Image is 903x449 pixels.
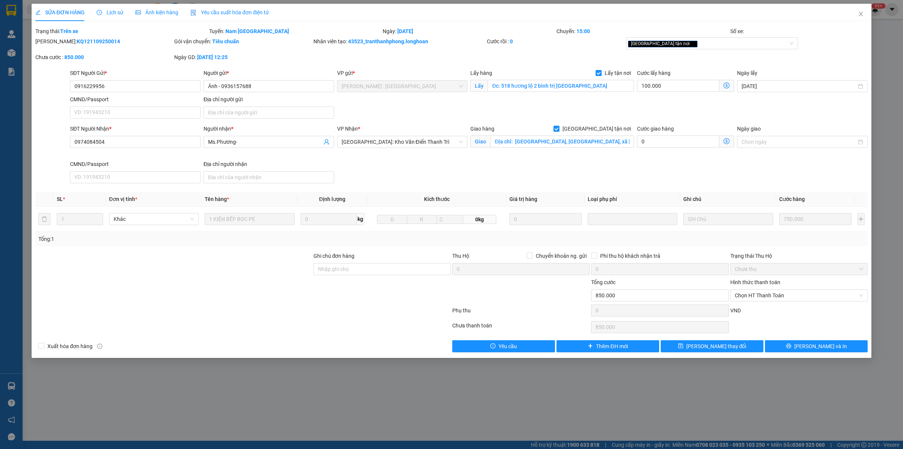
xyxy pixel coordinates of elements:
div: VP gửi [337,69,468,77]
input: Giao tận nơi [490,135,634,148]
div: Trạng thái Thu Hộ [730,252,868,260]
b: Tiêu chuẩn [212,38,239,44]
b: KQ121109250014 [77,38,120,44]
span: save [678,343,683,349]
span: [PERSON_NAME] thay đổi [686,342,746,350]
button: printer[PERSON_NAME] và In [765,340,868,352]
span: Yêu cầu [499,342,517,350]
div: Người nhận [204,125,334,133]
div: CMND/Passport [70,160,201,168]
label: Hình thức thanh toán [730,279,780,285]
span: user-add [324,139,330,145]
div: Gói vận chuyển: [174,37,312,46]
th: Ghi chú [680,192,776,207]
div: Chưa cước : [35,53,173,61]
span: Tổng cước [591,279,616,285]
span: dollar-circle [724,138,730,144]
span: Khác [114,213,194,225]
input: Địa chỉ của người nhận [204,171,334,183]
span: [GEOGRAPHIC_DATA] tận nơi [628,41,698,47]
span: [GEOGRAPHIC_DATA] tận nơi [559,125,634,133]
span: exclamation-circle [490,343,496,349]
span: [PERSON_NAME] và In [794,342,847,350]
span: SL [57,196,63,202]
input: Ghi Chú [683,213,773,225]
span: Đơn vị tính [109,196,137,202]
b: Trên xe [60,28,78,34]
span: SỬA ĐƠN HÀNG [35,9,85,15]
div: Địa chỉ người nhận [204,160,334,168]
span: Thu Hộ [452,253,469,259]
span: picture [135,10,141,15]
input: Cước giao hàng [637,135,719,148]
b: 850.000 [64,54,84,60]
input: Cước lấy hàng [637,80,719,92]
div: Ngày: [382,27,556,35]
input: Ngày giao [742,138,856,146]
div: Cước rồi : [487,37,624,46]
div: CMND/Passport [70,95,201,103]
span: edit [35,10,41,15]
div: Người gửi [204,69,334,77]
div: Địa chỉ người gửi [204,95,334,103]
div: Phụ thu [451,306,590,320]
span: Hồ Chí Minh : Kho Quận 12 [342,81,463,92]
button: delete [38,213,50,225]
input: Địa chỉ của người gửi [204,107,334,119]
th: Loại phụ phí [585,192,680,207]
div: SĐT Người Nhận [70,125,201,133]
div: Trạng thái: [35,27,208,35]
span: info-circle [97,344,102,349]
span: plus [588,343,593,349]
span: Chuyển khoản ng. gửi [533,252,590,260]
span: close [691,42,695,46]
button: save[PERSON_NAME] thay đổi [661,340,763,352]
label: Cước lấy hàng [637,70,670,76]
button: Close [850,4,871,25]
input: Lấy tận nơi [488,80,634,92]
span: Thêm ĐH mới [596,342,628,350]
div: Số xe: [730,27,868,35]
span: Lấy [470,80,488,92]
div: SĐT Người Gửi [70,69,201,77]
input: 0 [779,213,851,225]
span: Chọn HT Thanh Toán [735,290,863,301]
span: Cước hàng [779,196,805,202]
span: VND [730,307,741,314]
input: R [407,215,437,224]
span: printer [786,343,791,349]
span: VP Nhận [337,126,358,132]
span: close [858,11,864,17]
button: plus [857,213,865,225]
span: Xuất hóa đơn hàng [44,342,96,350]
label: Cước giao hàng [637,126,674,132]
span: Phí thu hộ khách nhận trả [597,252,663,260]
span: Định lượng [319,196,345,202]
div: [PERSON_NAME]: [35,37,173,46]
label: Ngày lấy [737,70,757,76]
button: plusThêm ĐH mới [556,340,659,352]
span: Giao [470,135,490,148]
b: [DATE] 12:25 [197,54,228,60]
b: 15:00 [576,28,590,34]
span: Giá trị hàng [509,196,537,202]
b: 43523_tranthanhphong.longhoan [348,38,428,44]
div: Tuyến: [208,27,382,35]
span: Yêu cầu xuất hóa đơn điện tử [190,9,269,15]
button: exclamation-circleYêu cầu [452,340,555,352]
div: Tổng: 1 [38,235,348,243]
b: 0 [510,38,513,44]
div: Nhân viên tạo: [313,37,486,46]
label: Ngày giao [737,126,761,132]
input: C [436,215,464,224]
div: Chuyến: [556,27,730,35]
span: Kích thước [424,196,450,202]
div: Chưa thanh toán [451,321,590,335]
input: D [377,215,407,224]
span: dollar-circle [724,82,730,88]
input: VD: Bàn, Ghế [205,213,294,225]
span: Lấy tận nơi [602,69,634,77]
b: Nam [GEOGRAPHIC_DATA] [225,28,289,34]
input: 0 [509,213,582,225]
span: Tên hàng [205,196,229,202]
